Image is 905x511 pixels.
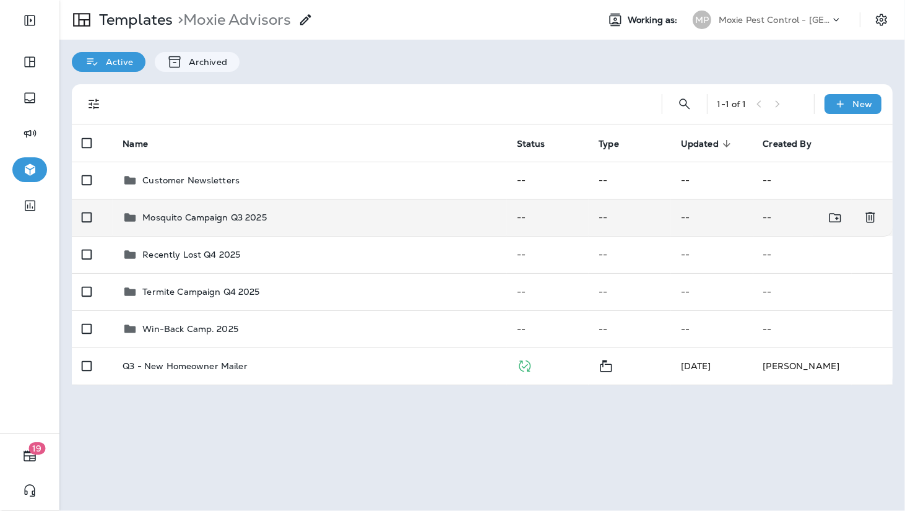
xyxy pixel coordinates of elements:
[671,310,753,347] td: --
[853,99,872,109] p: New
[507,162,589,199] td: --
[142,175,240,185] p: Customer Newsletters
[507,310,589,347] td: --
[753,199,852,236] td: --
[858,205,883,230] button: Delete
[123,361,248,371] p: Q3 - New Homeowner Mailer
[589,236,671,273] td: --
[589,310,671,347] td: --
[82,92,106,116] button: Filters
[29,442,46,455] span: 19
[589,162,671,199] td: --
[870,9,893,31] button: Settings
[142,287,259,297] p: Termite Campaign Q4 2025
[142,212,267,222] p: Mosquito Campaign Q3 2025
[517,359,532,370] span: Published
[672,92,697,116] button: Search Templates
[753,310,893,347] td: --
[142,250,240,260] p: Recently Lost Q4 2025
[763,138,828,149] span: Created By
[753,162,893,199] td: --
[123,138,164,149] span: Name
[671,236,753,273] td: --
[507,236,589,273] td: --
[693,11,711,29] div: MP
[671,273,753,310] td: --
[589,273,671,310] td: --
[671,199,753,236] td: --
[94,11,173,29] p: Templates
[628,15,680,25] span: Working as:
[507,273,589,310] td: --
[589,199,671,236] td: --
[599,138,635,149] span: Type
[753,347,893,385] td: [PERSON_NAME]
[671,162,753,199] td: --
[599,359,613,370] span: Mailer
[599,139,619,149] span: Type
[717,99,747,109] div: 1 - 1 of 1
[753,236,893,273] td: --
[763,139,812,149] span: Created By
[12,443,47,468] button: 19
[142,324,238,334] p: Win-Back Camp. 2025
[100,57,133,67] p: Active
[517,138,561,149] span: Status
[183,57,227,67] p: Archived
[517,139,545,149] span: Status
[681,138,735,149] span: Updated
[12,8,47,33] button: Expand Sidebar
[681,139,719,149] span: Updated
[753,273,893,310] td: --
[823,205,848,230] button: Move to folder
[681,360,711,372] span: Jason Munk
[123,139,148,149] span: Name
[719,15,830,25] p: Moxie Pest Control - [GEOGRAPHIC_DATA]
[507,199,589,236] td: --
[173,11,291,29] p: Moxie Advisors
